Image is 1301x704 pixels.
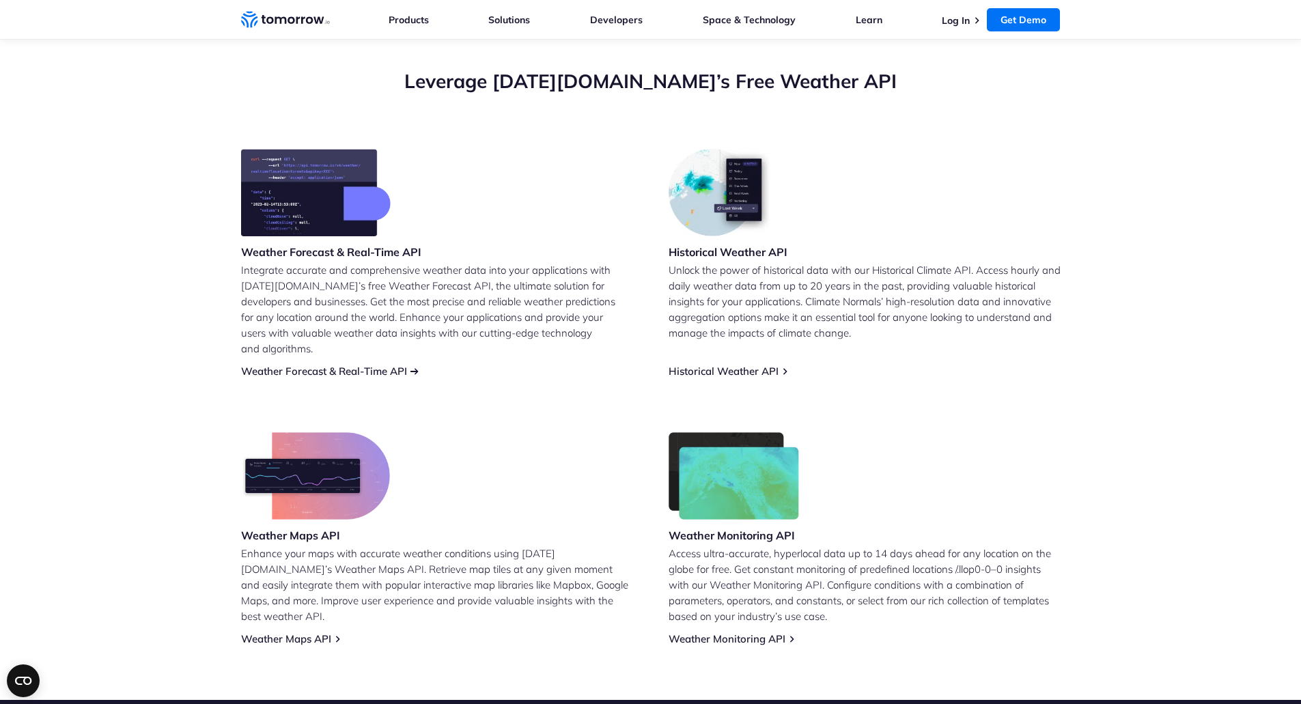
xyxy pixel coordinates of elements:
[241,365,407,378] a: Weather Forecast & Real-Time API
[241,632,331,645] a: Weather Maps API
[856,14,882,26] a: Learn
[241,68,1061,94] h2: Leverage [DATE][DOMAIN_NAME]’s Free Weather API
[669,632,785,645] a: Weather Monitoring API
[703,14,796,26] a: Space & Technology
[241,528,390,543] h3: Weather Maps API
[590,14,643,26] a: Developers
[241,546,633,624] p: Enhance your maps with accurate weather conditions using [DATE][DOMAIN_NAME]’s Weather Maps API. ...
[669,546,1061,624] p: Access ultra-accurate, hyperlocal data up to 14 days ahead for any location on the globe for free...
[488,14,530,26] a: Solutions
[7,664,40,697] button: Open CMP widget
[669,528,800,543] h3: Weather Monitoring API
[669,365,779,378] a: Historical Weather API
[669,244,787,259] h3: Historical Weather API
[241,244,421,259] h3: Weather Forecast & Real-Time API
[241,10,330,30] a: Home link
[987,8,1060,31] a: Get Demo
[241,262,633,356] p: Integrate accurate and comprehensive weather data into your applications with [DATE][DOMAIN_NAME]...
[389,14,429,26] a: Products
[942,14,970,27] a: Log In
[669,262,1061,341] p: Unlock the power of historical data with our Historical Climate API. Access hourly and daily weat...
